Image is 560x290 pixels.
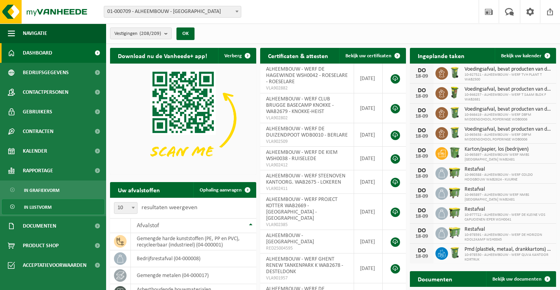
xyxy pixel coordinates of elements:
[501,53,542,58] span: Bekijk uw kalender
[465,186,552,193] span: Restafval
[414,194,430,199] div: 18-09
[448,246,461,259] img: WB-0240-HPE-GN-50
[23,63,69,82] span: Bedrijfsgegevens
[414,214,430,219] div: 18-09
[23,102,52,122] span: Gebruikers
[414,74,430,79] div: 18-09
[414,114,430,119] div: 18-09
[266,126,348,138] span: ALHEEMBOUW - WERF DE DUIZENDPOOT WDB0010 - BERLARE
[465,226,552,233] span: Restafval
[266,150,338,162] span: ALHEEMBOUW - WERF DE KIEM WSH0038 - RUISELEDE
[414,134,430,139] div: 18-09
[24,200,51,215] span: In lijstvorm
[23,82,68,102] span: Contactpersonen
[218,48,255,64] button: Verberg
[448,206,461,219] img: WB-1100-HPE-GN-50
[266,186,348,192] span: VLA902411
[414,188,430,194] div: DO
[414,128,430,134] div: DO
[448,126,461,139] img: WB-0240-HPE-GN-50
[104,6,241,17] span: 01-000709 - ALHEEMBOUW - OOSTNIEUWKERKE
[465,193,552,202] span: 10-965897 - ALHEEMBOUW WERF NMBS [GEOGRAPHIC_DATA] WAB2481
[141,204,197,211] label: resultaten weergeven
[465,113,552,122] span: 10-946419 - ALHEEMBOUW - WERF DBFM MIDDENSCHOOL POPERINGE WDB0006
[266,256,343,275] span: ALHEEMBOUW - WERF GHENT RENEW TANKENPARK K WAB2678 - DESTELDONK
[114,202,138,214] span: 10
[266,173,345,185] span: ALHEEMBOUW - WERF STEENOVEN KANTOORG. WAB2675 - LOKEREN
[492,277,542,282] span: Bekijk uw documenten
[410,271,460,286] h2: Documenten
[140,31,161,36] count: (208/209)
[448,226,461,239] img: WB-0660-HPE-GN-50
[23,216,56,236] span: Documenten
[354,147,383,170] td: [DATE]
[414,234,430,239] div: 18-09
[465,246,552,253] span: Pmd (plastiek, metaal, drankkartons) (bedrijven)
[23,161,53,181] span: Rapportage
[200,188,242,193] span: Ophaling aanvragen
[414,168,430,174] div: DO
[266,96,334,115] span: ALHEEMBOUW - WERF CLUB BRUGGE BASECAMP KNOKKE - WAB2679 - KNOKKE-HEIST
[114,28,161,40] span: Vestigingen
[2,182,104,197] a: In grafiekvorm
[448,186,461,199] img: WB-1100-HPE-GN-50
[131,250,256,267] td: bedrijfsrestafval (04-000008)
[110,48,215,63] h2: Download nu de Vanheede+ app!
[131,233,256,250] td: gemengde harde kunststoffen (PE, PP en PVC), recycleerbaar (industrieel) (04-000001)
[354,254,383,283] td: [DATE]
[354,170,383,194] td: [DATE]
[354,64,383,93] td: [DATE]
[345,53,391,58] span: Bekijk uw certificaten
[266,66,348,85] span: ALHEEMBOUW - WERF DE HAGEWINDE WSH0042 - ROESELARE - ROESELARE
[486,271,555,287] a: Bekijk uw documenten
[465,146,552,153] span: Karton/papier, los (bedrijven)
[465,93,552,102] span: 10-946257 - ALHEEMBOUW - WERF T SAAM BLOK F WAB2681
[224,53,242,58] span: Verberg
[23,255,86,275] span: Acceptatievoorwaarden
[414,208,430,214] div: DO
[110,64,256,173] img: Download de VHEPlus App
[465,233,552,242] span: 10-978591 - ALHEEMBOUW - WERF DE HORIZON KOOLSKAMP WSH0045
[137,223,159,229] span: Afvalstof
[104,6,241,18] span: 01-000709 - ALHEEMBOUW - OOSTNIEUWKERKE
[410,48,472,63] h2: Ingeplande taken
[465,106,552,113] span: Voedingsafval, bevat producten van dierlijke oorsprong, onverpakt, categorie 3
[448,106,461,119] img: WB-0240-HPE-GN-50
[260,48,336,63] h2: Certificaten & attesten
[176,27,195,40] button: OK
[193,182,255,198] a: Ophaling aanvragen
[465,73,552,82] span: 10-927521 - ALHEEMBOUW - WERF TVH PLANT T WAB2500
[266,233,314,245] span: ALHEEMBOUW - [GEOGRAPHIC_DATA]
[448,166,461,179] img: WB-1100-HPE-GN-50
[23,43,52,63] span: Dashboard
[465,133,552,142] span: 10-965638 - ALHEEMBOUW - WERF DBFM MIDDENSCHOOL POPERINGE WDB0006
[2,199,104,214] a: In lijstvorm
[414,254,430,259] div: 18-09
[414,248,430,254] div: DO
[414,148,430,154] div: DO
[114,202,137,213] span: 10
[465,206,552,213] span: Restafval
[266,197,338,221] span: ALHEEMBOUW - WERF PROJECT KOTTER WAB2669 - [GEOGRAPHIC_DATA] - [GEOGRAPHIC_DATA]
[465,166,552,173] span: Restafval
[414,228,430,234] div: DO
[110,182,168,197] h2: Uw afvalstoffen
[110,27,172,39] button: Vestigingen(208/209)
[414,88,430,94] div: DO
[354,93,383,123] td: [DATE]
[414,174,430,179] div: 18-09
[131,267,256,284] td: gemengde metalen (04-000017)
[414,94,430,99] div: 18-09
[414,67,430,74] div: DO
[465,126,552,133] span: Voedingsafval, bevat producten van dierlijke oorsprong, onverpakt, categorie 3
[266,245,348,252] span: RED25004595
[23,122,53,141] span: Contracten
[414,154,430,159] div: 18-09
[465,173,552,182] span: 10-960388 - ALHEEMBOUW - WERF COLDO HOOGBOUW WAB2624 - KUURNE
[266,139,348,145] span: VLA902509
[495,48,555,64] a: Bekijk uw kalender
[266,162,348,168] span: VLA902412
[354,123,383,147] td: [DATE]
[448,86,461,99] img: WB-0060-HPE-GN-50
[24,183,59,198] span: In grafiekvorm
